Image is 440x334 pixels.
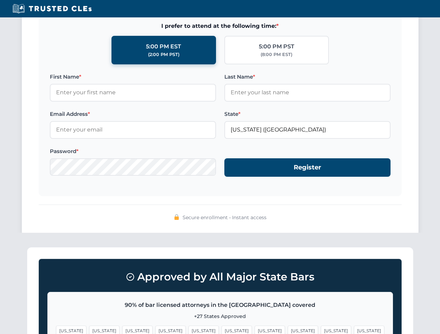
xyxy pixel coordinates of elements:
[261,51,292,58] div: (8:00 PM EST)
[50,22,391,31] span: I prefer to attend at the following time:
[47,268,393,286] h3: Approved by All Major State Bars
[56,301,384,310] p: 90% of bar licensed attorneys in the [GEOGRAPHIC_DATA] covered
[50,84,216,101] input: Enter your first name
[148,51,179,58] div: (2:00 PM PST)
[224,110,391,118] label: State
[50,110,216,118] label: Email Address
[224,73,391,81] label: Last Name
[146,42,181,51] div: 5:00 PM EST
[50,73,216,81] label: First Name
[224,121,391,138] input: Florida (FL)
[50,121,216,138] input: Enter your email
[174,214,179,220] img: 🔒
[10,3,94,14] img: Trusted CLEs
[50,147,216,156] label: Password
[224,158,391,177] button: Register
[224,84,391,101] input: Enter your last name
[56,312,384,320] p: +27 States Approved
[183,214,267,221] span: Secure enrollment • Instant access
[259,42,294,51] div: 5:00 PM PST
